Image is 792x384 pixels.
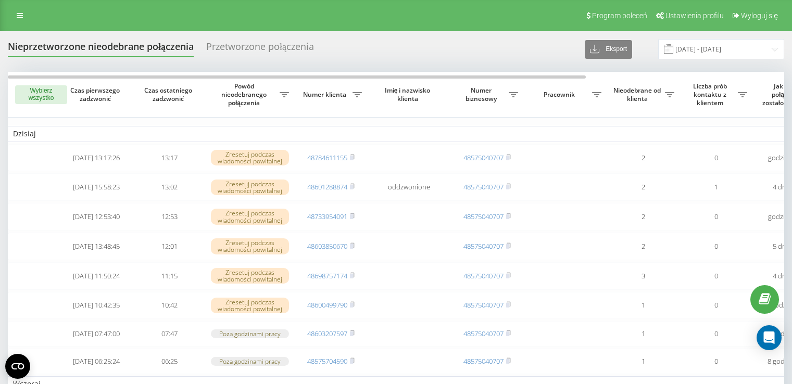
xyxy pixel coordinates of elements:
td: 2 [607,144,680,172]
td: 0 [680,321,752,347]
button: Wybierz wszystko [15,85,67,104]
td: 0 [680,203,752,231]
div: Zresetuj podczas wiadomości powitalnej [211,238,289,254]
td: 1 [680,173,752,201]
a: 48784611155 [307,153,347,162]
td: [DATE] 06:25:24 [60,349,133,374]
td: 0 [680,349,752,374]
span: Numer biznesowy [456,86,509,103]
td: [DATE] 15:58:23 [60,173,133,201]
div: Zresetuj podczas wiadomości powitalnej [211,298,289,313]
td: 0 [680,262,752,290]
td: 11:15 [133,262,206,290]
td: 10:42 [133,292,206,319]
a: 48733954091 [307,212,347,221]
span: Imię i nazwisko klienta [376,86,442,103]
a: 48575040707 [463,212,504,221]
span: Liczba prób kontaktu z klientem [685,82,738,107]
td: 06:25 [133,349,206,374]
span: Pracownik [529,91,592,99]
a: 48575040707 [463,241,504,251]
a: 48575040707 [463,329,504,338]
td: 07:47 [133,321,206,347]
td: 0 [680,144,752,172]
div: Poza godzinami pracy [211,357,289,366]
td: 1 [607,292,680,319]
td: [DATE] 12:53:40 [60,203,133,231]
span: Numer klienta [299,91,353,99]
td: 2 [607,173,680,201]
td: 12:01 [133,233,206,260]
td: [DATE] 13:17:26 [60,144,133,172]
td: 12:53 [133,203,206,231]
td: 2 [607,203,680,231]
button: Eksport [585,40,632,59]
td: [DATE] 10:42:35 [60,292,133,319]
td: 2 [607,233,680,260]
span: Nieodebrane od klienta [612,86,665,103]
td: 1 [607,321,680,347]
a: 48601288874 [307,182,347,191]
td: 1 [607,349,680,374]
div: Zresetuj podczas wiadomości powitalnej [211,268,289,284]
a: 48575704590 [307,356,347,366]
a: 48698757174 [307,271,347,280]
td: 0 [680,292,752,319]
button: Open CMP widget [5,354,30,379]
a: 48575040707 [463,182,504,191]
td: [DATE] 13:48:45 [60,233,133,260]
a: 48575040707 [463,271,504,280]
td: 0 [680,233,752,260]
div: Open Intercom Messenger [757,325,782,350]
td: [DATE] 11:50:24 [60,262,133,290]
div: Poza godzinami pracy [211,329,289,338]
span: Program poleceń [592,11,647,20]
a: 48575040707 [463,356,504,366]
td: 13:17 [133,144,206,172]
a: 48600499790 [307,300,347,310]
a: 48603207597 [307,329,347,338]
span: Powód nieodebranego połączenia [211,82,280,107]
span: Czas ostatniego zadzwonić [141,86,197,103]
td: [DATE] 07:47:00 [60,321,133,347]
td: 13:02 [133,173,206,201]
span: Wyloguj się [741,11,778,20]
td: 3 [607,262,680,290]
div: Zresetuj podczas wiadomości powitalnej [211,209,289,224]
span: Czas pierwszego zadzwonić [68,86,124,103]
a: 48603850670 [307,241,347,251]
span: Ustawienia profilu [665,11,724,20]
div: Przetworzone połączenia [206,41,314,57]
div: Zresetuj podczas wiadomości powitalnej [211,150,289,165]
a: 48575040707 [463,153,504,162]
div: Zresetuj podczas wiadomości powitalnej [211,180,289,195]
div: Nieprzetworzone nieodebrane połączenia [8,41,194,57]
td: oddzwonione [367,173,450,201]
a: 48575040707 [463,300,504,310]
